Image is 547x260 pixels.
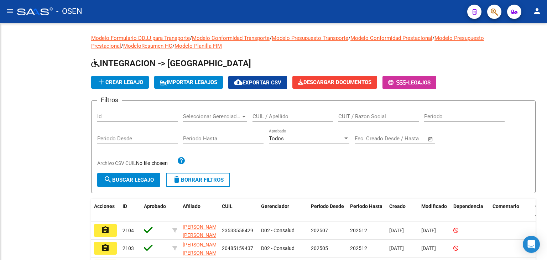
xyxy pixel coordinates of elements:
[234,79,281,86] span: Exportar CSV
[384,135,419,142] input: End date
[180,199,219,222] datatable-header-cell: Afiliado
[104,177,154,183] span: Buscar Legajo
[123,203,127,209] span: ID
[123,245,134,251] span: 2103
[97,95,122,105] h3: Filtros
[141,199,170,222] datatable-header-cell: Aprobado
[166,173,230,187] button: Borrar Filtros
[421,228,436,233] span: [DATE]
[123,228,134,233] span: 2104
[311,245,328,251] span: 202505
[258,199,308,222] datatable-header-cell: Gerenciador
[91,35,190,41] a: Modelo Formulario DDJJ para Transporte
[386,199,418,222] datatable-header-cell: Creado
[97,79,143,85] span: Crear Legajo
[172,175,181,184] mat-icon: delete
[418,199,450,222] datatable-header-cell: Modificado
[222,228,253,233] span: 23533558429
[101,226,110,234] mat-icon: assignment
[120,199,141,222] datatable-header-cell: ID
[261,203,289,209] span: Gerenciador
[261,228,295,233] span: D02 - Consalud
[101,244,110,252] mat-icon: assignment
[97,173,160,187] button: Buscar Legajo
[382,76,436,89] button: -Legajos
[269,135,284,142] span: Todos
[91,58,251,68] span: INTEGRACION -> [GEOGRAPHIC_DATA]
[183,242,221,256] span: [PERSON_NAME] [PERSON_NAME]
[523,236,540,253] div: Open Intercom Messenger
[222,245,253,251] span: 20485159437
[94,203,115,209] span: Acciones
[219,199,258,222] datatable-header-cell: CUIL
[421,203,447,209] span: Modificado
[123,43,172,49] a: ModeloResumen HC
[228,76,287,89] button: Exportar CSV
[183,113,241,120] span: Seleccionar Gerenciador
[104,175,112,184] mat-icon: search
[154,76,223,89] button: IMPORTAR LEGAJOS
[350,245,367,251] span: 202512
[192,35,270,41] a: Modelo Conformidad Transporte
[6,7,14,15] mat-icon: menu
[222,203,233,209] span: CUIL
[272,35,348,41] a: Modelo Presupuesto Transporte
[298,79,371,85] span: Descargar Documentos
[97,78,105,86] mat-icon: add
[91,199,120,222] datatable-header-cell: Acciones
[355,135,378,142] input: Start date
[389,203,406,209] span: Creado
[174,43,222,49] a: Modelo Planilla FIM
[172,177,224,183] span: Borrar Filtros
[493,203,519,209] span: Comentario
[234,78,243,87] mat-icon: cloud_download
[389,228,404,233] span: [DATE]
[408,79,431,86] span: Legajos
[183,224,221,238] span: [PERSON_NAME] [PERSON_NAME]
[136,160,177,167] input: Archivo CSV CUIL
[261,245,295,251] span: D02 - Consalud
[453,203,483,209] span: Dependencia
[350,228,367,233] span: 202512
[144,203,166,209] span: Aprobado
[450,199,490,222] datatable-header-cell: Dependencia
[350,203,382,209] span: Periodo Hasta
[91,76,149,89] button: Crear Legajo
[347,199,386,222] datatable-header-cell: Periodo Hasta
[311,228,328,233] span: 202507
[421,245,436,251] span: [DATE]
[97,160,136,166] span: Archivo CSV CUIL
[490,199,532,222] datatable-header-cell: Comentario
[56,4,82,19] span: - OSEN
[308,199,347,222] datatable-header-cell: Periodo Desde
[389,245,404,251] span: [DATE]
[533,7,541,15] mat-icon: person
[350,35,432,41] a: Modelo Conformidad Prestacional
[183,203,200,209] span: Afiliado
[160,79,217,85] span: IMPORTAR LEGAJOS
[388,79,408,86] span: -
[177,156,186,165] mat-icon: help
[427,135,435,143] button: Open calendar
[292,76,377,89] button: Descargar Documentos
[311,203,344,209] span: Periodo Desde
